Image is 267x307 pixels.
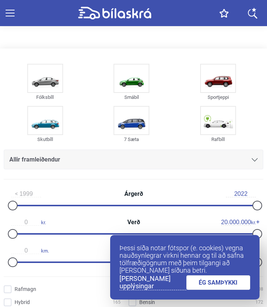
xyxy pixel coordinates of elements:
[119,244,250,274] p: Þessi síða notar fótspor (e. cookies) vegna nauðsynlegrar virkni hennar og til að safna tölfræðig...
[255,298,263,306] span: 172
[114,135,149,144] div: 7 Sæta
[186,275,251,290] a: ÉG SAMÞYKKI
[27,135,63,144] div: Skutbíll
[125,219,142,225] span: Verð
[221,219,256,226] span: kr.
[11,247,49,254] span: km.
[122,191,145,197] span: Árgerð
[200,135,236,144] div: Rafbíll
[114,93,149,101] div: Smábíl
[9,154,60,165] span: Allir framleiðendur
[200,93,236,101] div: Sportjeppi
[27,93,63,101] div: Fólksbíll
[119,275,186,290] a: [PERSON_NAME] upplýsingar
[11,219,46,226] span: kr.
[15,285,36,293] span: Rafmagn
[15,298,30,306] span: Hybrid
